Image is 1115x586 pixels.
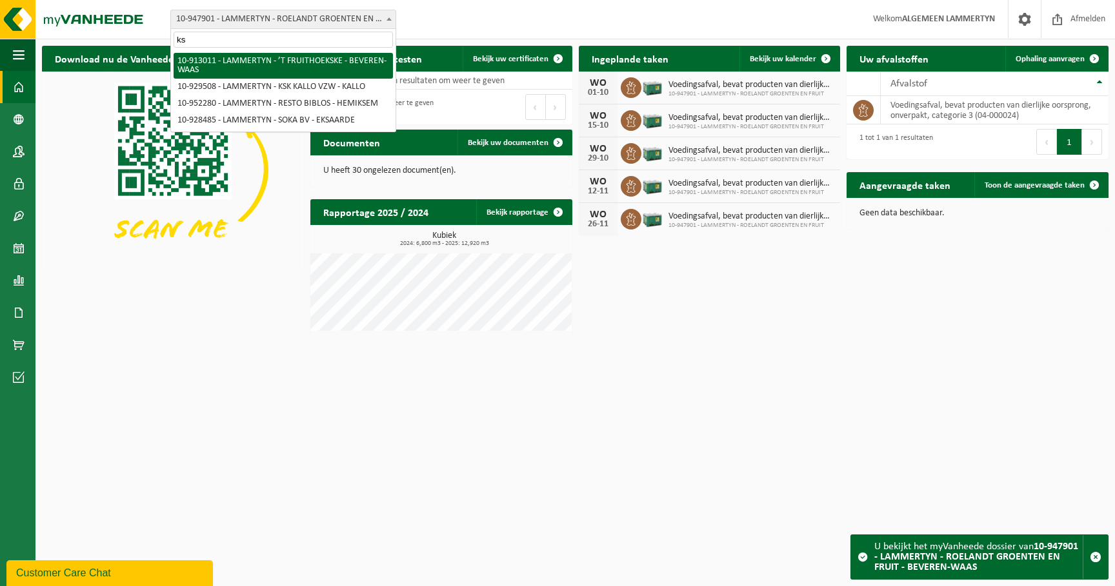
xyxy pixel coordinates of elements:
div: WO [585,210,611,220]
img: PB-LB-0680-HPE-GN-01 [641,141,663,163]
li: 10-952280 - LAMMERTYN - RESTO BIBLOS - HEMIKSEM [174,95,393,112]
img: PB-LB-0680-HPE-GN-01 [641,108,663,130]
span: Voedingsafval, bevat producten van dierlijke oorsprong, onverpakt, categorie 3 [668,80,834,90]
div: WO [585,111,611,121]
div: 26-11 [585,220,611,229]
span: 10-947901 - LAMMERTYN - ROELANDT GROENTEN EN FRUIT [668,156,834,164]
td: voedingsafval, bevat producten van dierlijke oorsprong, onverpakt, categorie 3 (04-000024) [881,96,1109,124]
span: 10-947901 - LAMMERTYN - ROELANDT GROENTEN EN FRUIT [668,123,834,131]
div: 12-11 [585,187,611,196]
span: Bekijk uw kalender [750,55,816,63]
div: WO [585,177,611,187]
span: Voedingsafval, bevat producten van dierlijke oorsprong, onverpakt, categorie 3 [668,179,834,189]
h2: Rapportage 2025 / 2024 [310,199,441,224]
h2: Documenten [310,130,393,155]
img: Download de VHEPlus App [42,72,304,268]
td: Geen resultaten om weer te geven [310,72,572,90]
h2: Uw afvalstoffen [847,46,941,71]
div: 15-10 [585,121,611,130]
button: Previous [525,94,546,120]
div: WO [585,144,611,154]
li: 10-913011 - LAMMERTYN - ’T FRUITHOEKSKE - BEVEREN-WAAS [174,53,393,79]
button: 1 [1057,129,1082,155]
li: 10-929508 - LAMMERTYN - KSK KALLO VZW - KALLO [174,79,393,95]
p: Geen data beschikbaar. [859,209,1096,218]
span: Afvalstof [890,79,927,89]
span: Bekijk uw documenten [468,139,548,147]
p: U heeft 30 ongelezen document(en). [323,166,559,175]
strong: ALGEMEEN LAMMERTYN [902,14,995,24]
a: Bekijk uw certificaten [463,46,571,72]
h2: Download nu de Vanheede+ app! [42,46,214,71]
h2: Ingeplande taken [579,46,681,71]
div: 1 tot 1 van 1 resultaten [853,128,933,156]
span: Bekijk uw certificaten [473,55,548,63]
strong: 10-947901 - LAMMERTYN - ROELANDT GROENTEN EN FRUIT - BEVEREN-WAAS [874,542,1078,572]
span: Toon de aangevraagde taken [985,181,1085,190]
span: Voedingsafval, bevat producten van dierlijke oorsprong, onverpakt, categorie 3 [668,211,834,222]
span: 10-947901 - LAMMERTYN - ROELANDT GROENTEN EN FRUIT [668,189,834,197]
h2: Aangevraagde taken [847,172,963,197]
div: 29-10 [585,154,611,163]
iframe: chat widget [6,558,216,586]
img: PB-LB-0680-HPE-GN-01 [641,207,663,229]
a: Bekijk rapportage [476,199,571,225]
span: Voedingsafval, bevat producten van dierlijke oorsprong, onverpakt, categorie 3 [668,113,834,123]
span: 2024: 6,800 m3 - 2025: 12,920 m3 [317,240,572,247]
span: 10-947901 - LAMMERTYN - ROELANDT GROENTEN EN FRUIT [668,90,834,98]
a: Bekijk uw kalender [739,46,839,72]
a: Bekijk uw documenten [457,130,571,155]
span: 10-947901 - LAMMERTYN - ROELANDT GROENTEN EN FRUIT [668,222,834,230]
button: Previous [1036,129,1057,155]
span: Voedingsafval, bevat producten van dierlijke oorsprong, onverpakt, categorie 3 [668,146,834,156]
h3: Kubiek [317,231,572,247]
a: Toon de aangevraagde taken [974,172,1107,198]
div: 01-10 [585,88,611,97]
span: 10-947901 - LAMMERTYN - ROELANDT GROENTEN EN FRUIT - BEVEREN-WAAS [170,10,396,29]
img: PB-LB-0680-HPE-GN-01 [641,174,663,196]
div: WO [585,78,611,88]
span: 10-947901 - LAMMERTYN - ROELANDT GROENTEN EN FRUIT - BEVEREN-WAAS [171,10,396,28]
div: U bekijkt het myVanheede dossier van [874,535,1083,579]
img: PB-LB-0680-HPE-GN-01 [641,75,663,97]
button: Next [546,94,566,120]
a: Ophaling aanvragen [1005,46,1107,72]
span: Ophaling aanvragen [1016,55,1085,63]
button: Next [1082,129,1102,155]
li: 10-928485 - LAMMERTYN - SOKA BV - EKSAARDE [174,112,393,129]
